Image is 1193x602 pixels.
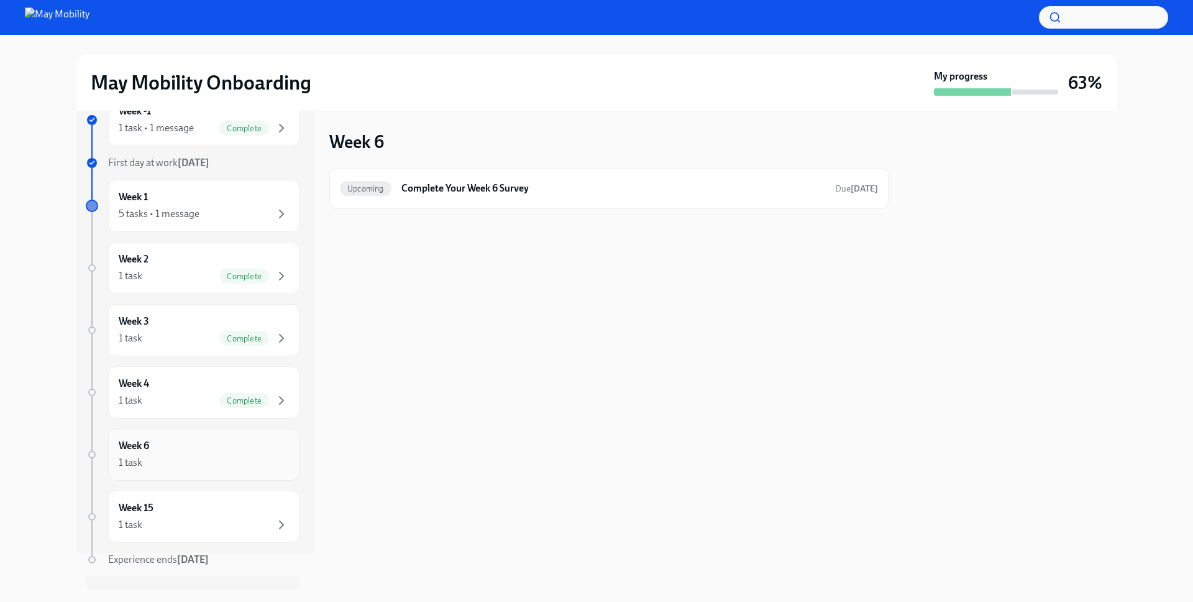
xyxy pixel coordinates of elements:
[119,207,199,221] div: 5 tasks • 1 message
[86,491,299,543] a: Week 151 task
[177,553,209,565] strong: [DATE]
[86,304,299,356] a: Week 31 taskComplete
[219,124,269,133] span: Complete
[119,501,153,515] h6: Week 15
[86,428,299,481] a: Week 61 task
[219,396,269,405] span: Complete
[178,157,209,169] strong: [DATE]
[86,180,299,232] a: Week 15 tasks • 1 message
[119,394,142,407] div: 1 task
[340,184,391,193] span: Upcoming
[91,70,311,95] h2: May Mobility Onboarding
[119,121,194,135] div: 1 task • 1 message
[119,315,149,328] h6: Week 3
[835,183,878,195] span: October 15th, 2025 22:00
[108,157,209,169] span: First day at work
[86,366,299,419] a: Week 41 taskComplete
[119,377,149,391] h6: Week 4
[851,183,878,194] strong: [DATE]
[108,553,209,565] span: Experience ends
[86,94,299,146] a: Week -11 task • 1 messageComplete
[119,104,151,118] h6: Week -1
[934,70,987,83] strong: My progress
[119,190,148,204] h6: Week 1
[119,269,142,283] div: 1 task
[119,456,142,470] div: 1 task
[1068,72,1102,94] h3: 63%
[401,182,825,195] h6: Complete Your Week 6 Survey
[835,183,878,194] span: Due
[119,331,142,345] div: 1 task
[119,518,142,532] div: 1 task
[25,7,89,27] img: May Mobility
[119,252,149,266] h6: Week 2
[119,439,149,453] h6: Week 6
[219,334,269,343] span: Complete
[86,156,299,170] a: First day at work[DATE]
[340,178,878,198] a: UpcomingComplete Your Week 6 SurveyDue[DATE]
[219,272,269,281] span: Complete
[86,242,299,294] a: Week 21 taskComplete
[329,131,384,153] h3: Week 6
